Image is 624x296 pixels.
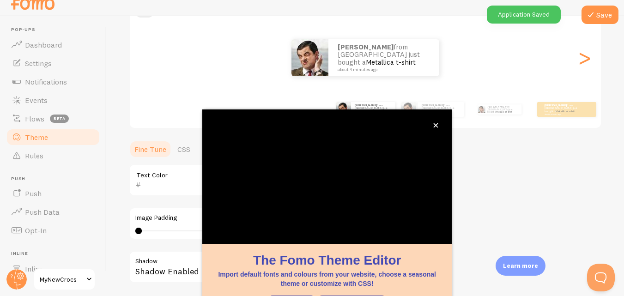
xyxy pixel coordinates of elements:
a: Fine Tune [129,140,172,158]
span: Flows [25,114,44,123]
img: Fomo [478,106,485,113]
p: from [GEOGRAPHIC_DATA] just bought a [355,103,392,115]
strong: [PERSON_NAME] [545,103,567,107]
span: Push [11,176,101,182]
p: from [GEOGRAPHIC_DATA] just bought a [545,103,582,115]
small: about 4 minutes ago [338,67,427,72]
span: Pop-ups [11,27,101,33]
img: Fomo [336,102,351,117]
p: from [GEOGRAPHIC_DATA] just bought a [338,43,430,72]
a: Push [6,184,101,203]
a: Opt-In [6,221,101,240]
a: Notifications [6,72,101,91]
small: about 4 minutes ago [545,113,581,115]
span: Theme [25,133,48,142]
img: Fomo [401,102,416,117]
a: Metallica t-shirt [366,58,416,66]
a: CSS [172,140,196,158]
div: Learn more [496,256,545,276]
span: Events [25,96,48,105]
img: Fomo [291,39,328,76]
strong: [PERSON_NAME] [487,105,505,108]
strong: [PERSON_NAME] [355,103,377,107]
div: Application Saved [487,6,561,24]
p: from [GEOGRAPHIC_DATA] just bought a [422,103,460,115]
a: Metallica t-shirt [496,110,512,113]
a: Inline [6,260,101,278]
a: Rules [6,146,101,165]
span: Opt-In [25,226,47,235]
strong: [PERSON_NAME] [338,42,394,51]
button: close, [431,121,441,130]
span: Notifications [25,77,67,86]
a: Metallica t-shirt [556,109,576,113]
a: Flows beta [6,109,101,128]
span: Inline [11,251,101,257]
a: Settings [6,54,101,72]
a: Dashboard [6,36,101,54]
span: Inline [25,264,43,273]
span: Push Data [25,207,60,217]
a: Metallica t-shirt [433,109,453,113]
span: MyNewCrocs [40,274,84,285]
strong: [PERSON_NAME] [422,103,444,107]
span: beta [50,115,69,123]
span: Settings [25,59,52,68]
iframe: Help Scout Beacon - Open [587,264,615,291]
span: Dashboard [25,40,62,49]
label: Image Padding [135,214,400,222]
a: Events [6,91,101,109]
h1: The Fomo Theme Editor [213,251,441,269]
span: Rules [25,151,43,160]
a: Theme [6,128,101,146]
a: MyNewCrocs [33,268,96,290]
p: Import default fonts and colours from your website, choose a seasonal theme or customize with CSS! [213,270,441,288]
button: Save [582,6,618,24]
small: about 4 minutes ago [422,113,460,115]
div: Next slide [579,24,590,91]
p: Learn more [503,261,538,270]
span: Push [25,189,42,198]
p: from [GEOGRAPHIC_DATA] just bought a [487,104,518,115]
div: Shadow Enabled [129,251,406,284]
a: Push Data [6,203,101,221]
